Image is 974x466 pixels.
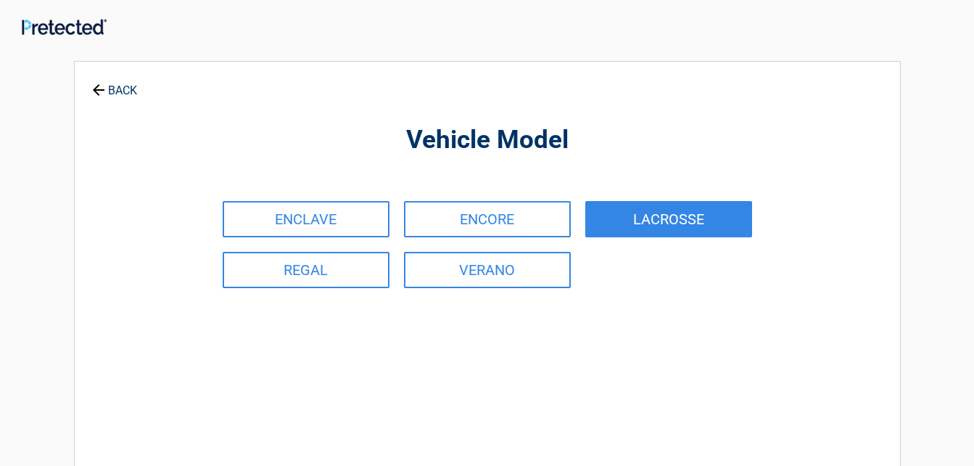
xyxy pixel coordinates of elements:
[404,252,571,288] a: VERANO
[223,252,389,288] a: REGAL
[585,201,752,237] a: LACROSSE
[404,201,571,237] a: ENCORE
[154,123,820,158] h2: Vehicle Model
[89,71,140,97] a: BACK
[22,19,107,34] img: Main Logo
[223,201,389,237] a: ENCLAVE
